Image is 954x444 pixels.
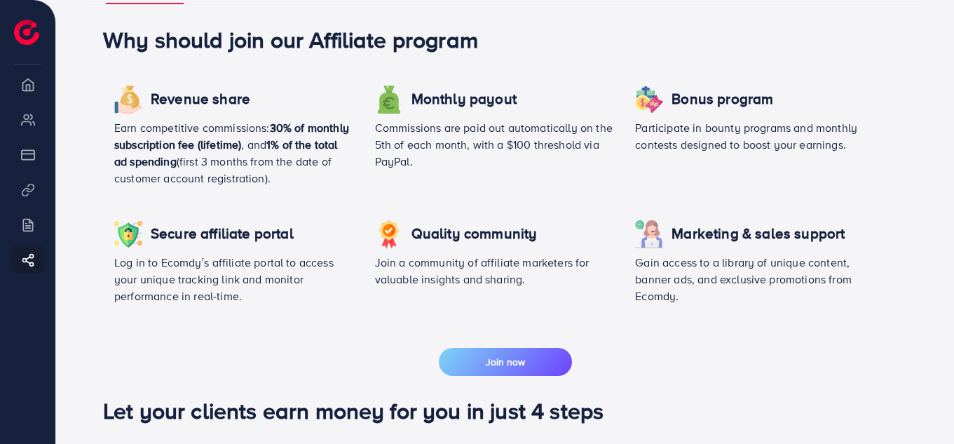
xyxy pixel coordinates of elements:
[375,220,403,248] img: icon revenue share
[103,397,907,424] h1: Let your clients earn money for you in just 4 steps
[151,225,294,243] h4: Secure affiliate portal
[411,225,538,243] h4: Quality community
[114,137,338,169] span: 1% of the total ad spending
[241,137,266,152] span: , and
[375,254,613,288] p: Join a community of affiliate marketers for valuable insights and sharing.
[894,381,943,433] iframe: Chat
[411,90,517,108] h4: Monthly payout
[114,86,142,114] img: icon revenue share
[14,20,39,45] img: logo
[635,220,663,248] img: icon revenue share
[103,26,907,53] h1: Why should join our Affiliate program
[114,220,142,248] img: icon revenue share
[635,86,663,114] img: icon revenue share
[375,119,613,170] p: Commissions are paid out automatically on the 5th of each month, with a $100 threshold via PayPal.
[672,90,773,108] h4: Bonus program
[114,254,353,304] p: Log in to Ecomdy’s affiliate portal to access your unique tracking link and monitor performance i...
[635,254,873,304] p: Gain access to a library of unique content, banner ads, and exclusive promotions from Ecomdy.
[672,225,845,243] h4: Marketing & sales support
[439,348,572,376] button: Join now
[375,86,403,114] img: icon revenue share
[114,120,349,152] span: 30% of monthly subscription fee (lifetime)
[114,119,353,187] p: Earn competitive commissions: (first 3 months from the date of customer account registration).
[151,90,250,108] h4: Revenue share
[635,119,873,153] p: Participate in bounty programs and monthly contests designed to boost your earnings.
[486,355,525,369] span: Join now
